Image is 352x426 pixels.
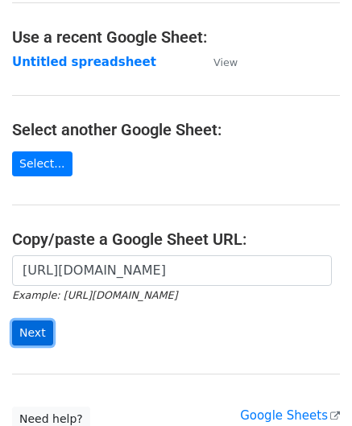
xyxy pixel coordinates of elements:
[12,120,340,139] h4: Select another Google Sheet:
[271,349,352,426] iframe: Chat Widget
[12,321,53,345] input: Next
[240,408,340,423] a: Google Sheets
[12,151,72,176] a: Select...
[12,27,340,47] h4: Use a recent Google Sheet:
[197,55,238,69] a: View
[12,55,156,69] a: Untitled spreadsheet
[12,289,177,301] small: Example: [URL][DOMAIN_NAME]
[12,230,340,249] h4: Copy/paste a Google Sheet URL:
[213,56,238,68] small: View
[12,255,332,286] input: Paste your Google Sheet URL here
